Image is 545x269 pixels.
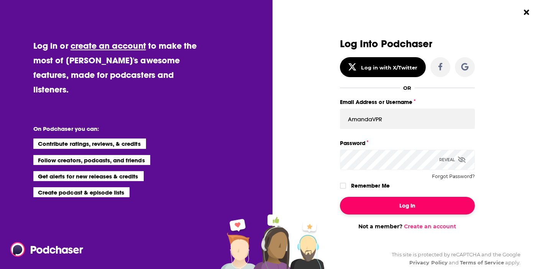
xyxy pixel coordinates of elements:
[340,109,475,129] input: Email Address or Username
[340,138,475,148] label: Password
[409,259,448,266] a: Privacy Policy
[33,187,130,197] li: Create podcast & episode lists
[10,242,84,257] img: Podchaser - Follow, Share and Rate Podcasts
[403,85,411,91] div: OR
[361,64,418,71] div: Log in with X/Twitter
[33,171,143,181] li: Get alerts for new releases & credits
[340,38,475,50] h3: Log Into Podchaser
[33,139,146,149] li: Contribute ratings, reviews, & credits
[460,259,504,266] a: Terms of Service
[404,223,456,230] a: Create an account
[340,57,426,77] button: Log in with X/Twitter
[351,181,390,191] label: Remember Me
[340,197,475,215] button: Log In
[439,150,466,170] div: Reveal
[71,40,146,51] a: create an account
[340,223,475,230] div: Not a member?
[519,5,534,20] button: Close Button
[340,97,475,107] label: Email Address or Username
[33,125,187,132] li: On Podchaser you can:
[33,155,150,165] li: Follow creators, podcasts, and friends
[432,174,475,179] button: Forgot Password?
[386,251,520,267] div: This site is protected by reCAPTCHA and the Google and apply.
[10,242,78,257] a: Podchaser - Follow, Share and Rate Podcasts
